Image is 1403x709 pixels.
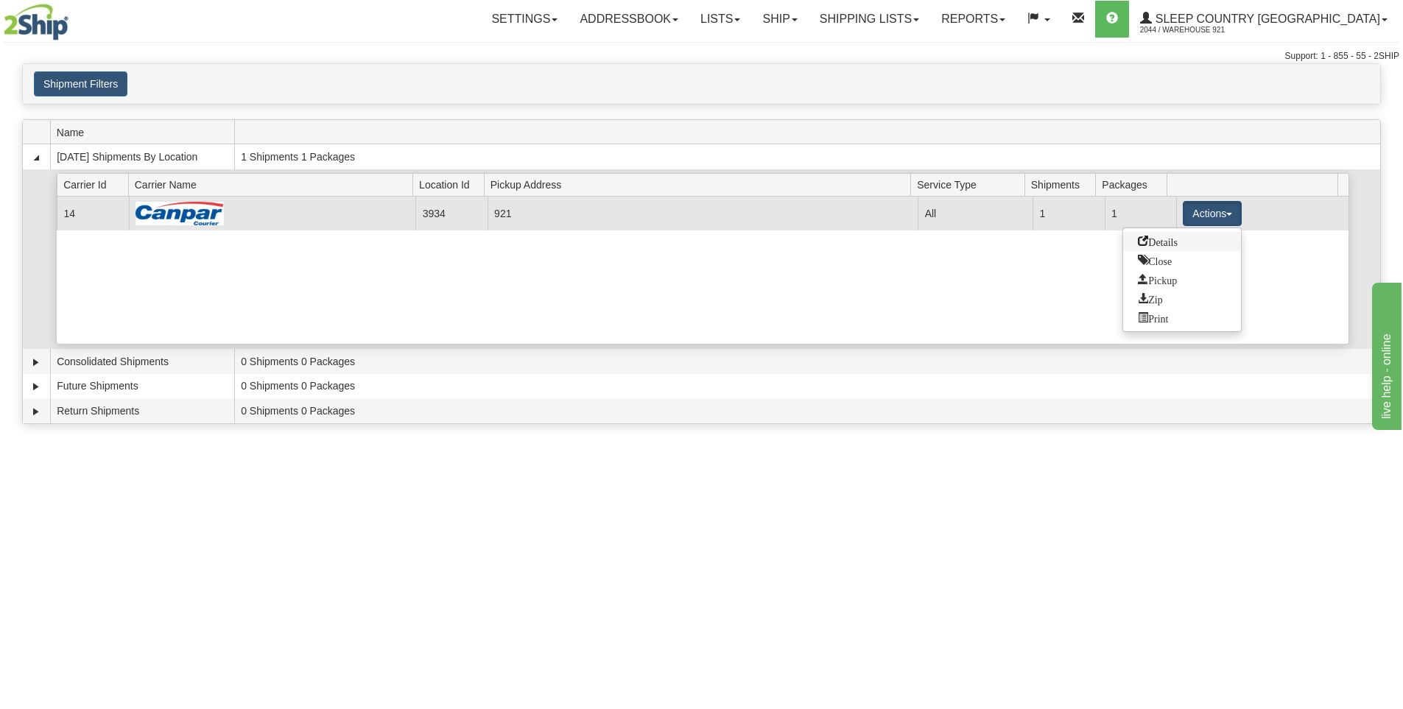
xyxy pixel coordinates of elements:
span: Print [1138,312,1168,322]
span: Close [1138,255,1172,265]
span: Zip [1138,293,1162,303]
a: Expand [29,379,43,394]
a: Collapse [29,150,43,165]
td: 3934 [415,197,487,230]
td: 14 [57,197,128,230]
span: Name [57,121,234,144]
span: Service Type [917,173,1024,196]
td: Future Shipments [50,374,234,399]
a: Lists [689,1,751,38]
span: Sleep Country [GEOGRAPHIC_DATA] [1152,13,1380,25]
td: Return Shipments [50,398,234,423]
span: Pickup [1138,274,1177,284]
button: Shipment Filters [34,71,127,96]
a: Settings [480,1,569,38]
a: Expand [29,404,43,419]
span: Details [1138,236,1178,246]
td: 1 [1105,197,1176,230]
a: Zip and Download All Shipping Documents [1123,289,1241,308]
span: Packages [1102,173,1167,196]
span: Shipments [1031,173,1096,196]
a: Reports [930,1,1016,38]
td: 921 [488,197,918,230]
div: live help - online [11,9,136,27]
td: 1 [1033,197,1104,230]
td: 0 Shipments 0 Packages [234,374,1380,399]
a: Close this group [1123,251,1241,270]
a: Shipping lists [809,1,930,38]
span: Pickup Address [490,173,911,196]
a: Request a carrier pickup [1123,270,1241,289]
a: Print or Download All Shipping Documents in one file [1123,308,1241,328]
iframe: chat widget [1369,279,1402,429]
div: Support: 1 - 855 - 55 - 2SHIP [4,50,1399,63]
td: 0 Shipments 0 Packages [234,398,1380,423]
td: 0 Shipments 0 Packages [234,349,1380,374]
a: Go to Details view [1123,232,1241,251]
td: All [918,197,1033,230]
span: 2044 / Warehouse 921 [1140,23,1251,38]
td: Consolidated Shipments [50,349,234,374]
img: logo2044.jpg [4,4,68,40]
span: Location Id [419,173,484,196]
td: 1 Shipments 1 Packages [234,144,1380,169]
a: Ship [751,1,808,38]
button: Actions [1183,201,1242,226]
span: Carrier Id [63,173,128,196]
td: [DATE] Shipments By Location [50,144,234,169]
a: Addressbook [569,1,689,38]
a: Sleep Country [GEOGRAPHIC_DATA] 2044 / Warehouse 921 [1129,1,1399,38]
img: Canpar [136,202,224,225]
span: Carrier Name [135,173,413,196]
a: Expand [29,355,43,370]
